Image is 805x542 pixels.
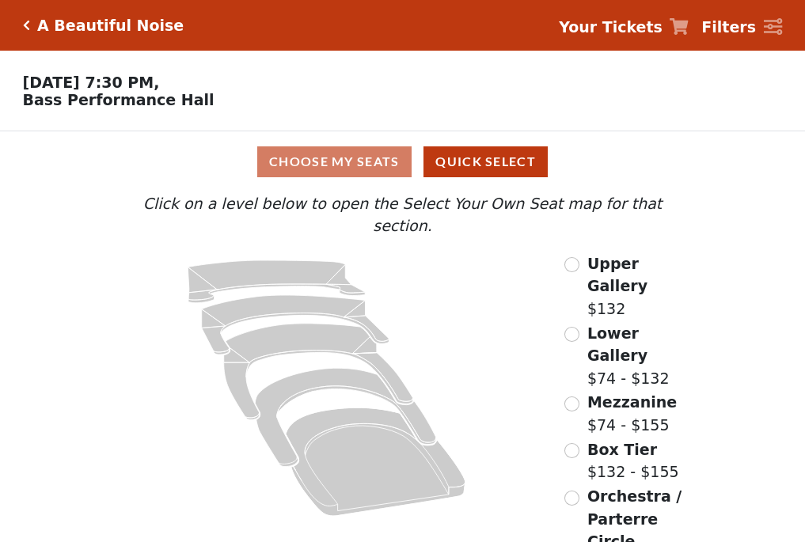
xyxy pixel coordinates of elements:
[587,255,647,295] span: Upper Gallery
[559,16,689,39] a: Your Tickets
[423,146,548,177] button: Quick Select
[587,393,677,411] span: Mezzanine
[587,391,677,436] label: $74 - $155
[202,295,389,354] path: Lower Gallery - Seats Available: 149
[587,438,679,483] label: $132 - $155
[701,16,782,39] a: Filters
[287,407,466,516] path: Orchestra / Parterre Circle - Seats Available: 46
[587,252,693,320] label: $132
[112,192,693,237] p: Click on a level below to open the Select Your Own Seat map for that section.
[701,18,756,36] strong: Filters
[23,20,30,31] a: Click here to go back to filters
[587,441,657,458] span: Box Tier
[587,322,693,390] label: $74 - $132
[587,324,647,365] span: Lower Gallery
[37,17,184,35] h5: A Beautiful Noise
[559,18,663,36] strong: Your Tickets
[188,260,366,303] path: Upper Gallery - Seats Available: 163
